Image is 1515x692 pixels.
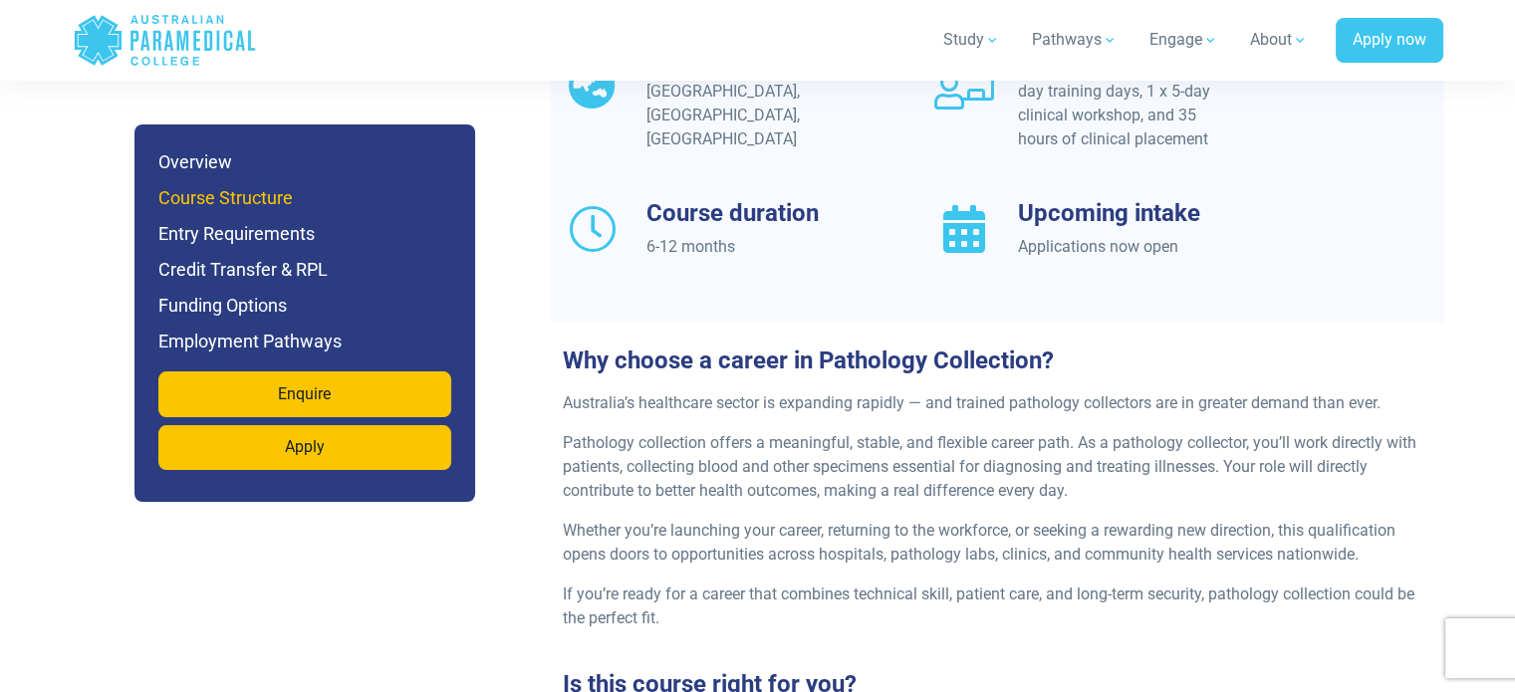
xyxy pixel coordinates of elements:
a: Pathways [1020,12,1130,68]
a: Australian Paramedical College [73,8,257,73]
p: Australia’s healthcare sector is expanding rapidly — and trained pathology collectors are in grea... [563,391,1431,415]
h3: Why choose a career in Pathology Collection? [551,346,1443,375]
h3: Upcoming intake [1018,199,1234,228]
p: Whether you’re launching your career, returning to the workforce, or seeking a rewarding new dire... [563,519,1431,567]
p: If you’re ready for a career that combines technical skill, patient care, and long-term security,... [563,582,1431,630]
a: Apply now [1336,18,1443,64]
div: Flexible eLearning, with 5 x 1-day training days, 1 x 5-day clinical workshop, and 35 hours of cl... [1018,56,1234,151]
p: Pathology collection offers a meaningful, stable, and flexible career path. As a pathology collec... [563,431,1431,503]
div: 6-12 months [646,235,863,259]
a: Engage [1137,12,1230,68]
div: Available to students in [GEOGRAPHIC_DATA], [GEOGRAPHIC_DATA], [GEOGRAPHIC_DATA] [646,56,863,151]
a: Study [931,12,1012,68]
h3: Course duration [646,199,863,228]
div: Applications now open [1018,235,1234,259]
a: About [1238,12,1320,68]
